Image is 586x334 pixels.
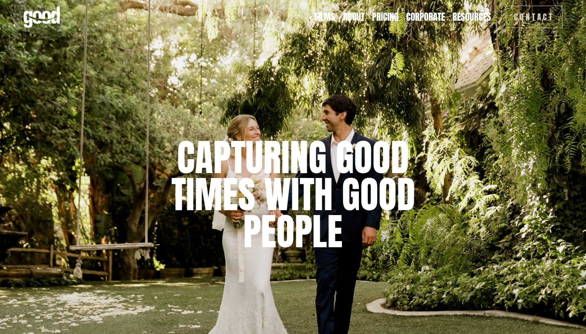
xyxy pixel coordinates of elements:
[506,6,563,28] a: Contact
[453,11,491,23] span: Resources
[372,11,398,24] a: Pricing
[315,11,335,24] a: Films
[406,11,445,24] a: Corporate
[453,11,491,24] a: folder dropdown
[343,11,365,24] a: About
[158,139,428,250] h1: capturing good times with good people
[24,7,60,28] img: Good Feeling Films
